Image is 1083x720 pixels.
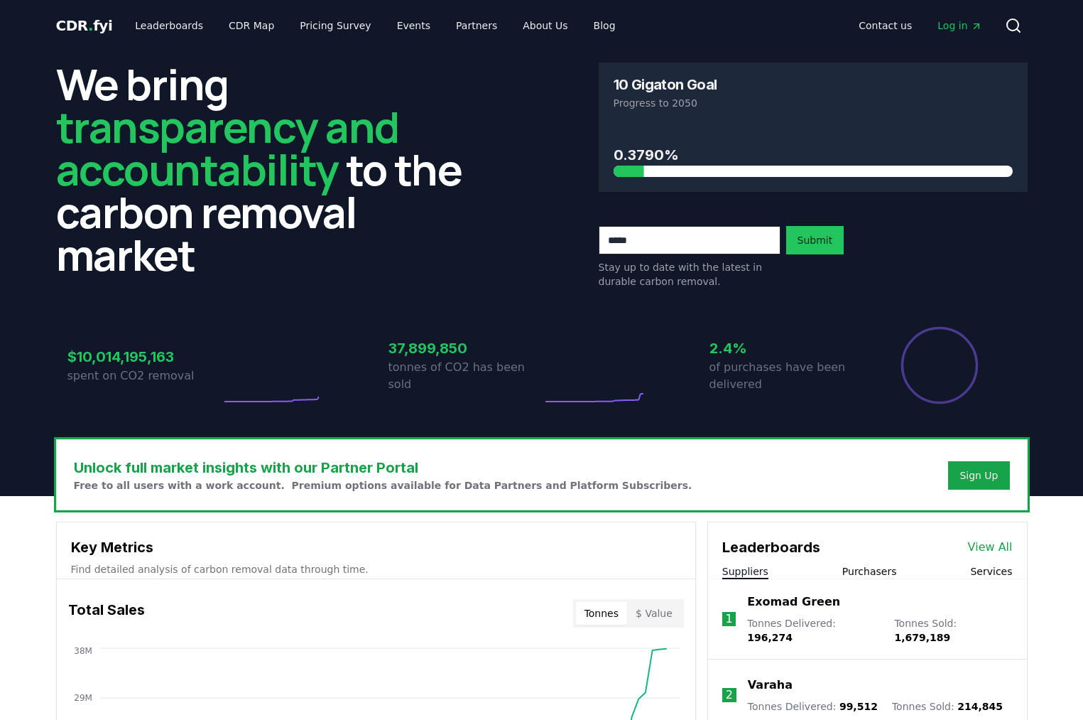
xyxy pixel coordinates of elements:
button: Sign Up [948,461,1009,490]
button: Purchasers [842,564,897,579]
button: Services [970,564,1012,579]
button: $ Value [627,602,681,625]
p: Free to all users with a work account. Premium options available for Data Partners and Platform S... [74,478,692,493]
h3: Unlock full market insights with our Partner Portal [74,457,692,478]
h3: 0.3790% [614,144,1013,166]
span: 1,679,189 [894,632,950,643]
a: CDR.fyi [56,16,113,36]
p: spent on CO2 removal [67,367,221,385]
a: Contact us [847,13,923,38]
span: 214,845 [957,701,1003,712]
button: Submit [786,226,844,254]
span: 196,274 [747,632,793,643]
a: Blog [582,13,627,38]
span: 99,512 [839,701,878,712]
span: transparency and accountability [56,97,399,198]
h3: 37,899,850 [388,338,542,359]
a: CDR Map [217,13,285,38]
a: Varaha [748,677,793,694]
a: About Us [511,13,579,38]
a: Leaderboards [124,13,214,38]
h3: Leaderboards [722,537,820,558]
button: Suppliers [722,564,768,579]
p: Tonnes Sold : [892,699,1003,714]
a: Sign Up [959,468,998,483]
a: Log in [926,13,993,38]
tspan: 29M [74,693,92,703]
p: Progress to 2050 [614,96,1013,110]
span: CDR fyi [56,17,113,34]
span: Log in [937,18,981,33]
p: Stay up to date with the latest in durable carbon removal. [599,260,780,289]
h3: 10 Gigaton Goal [614,77,717,92]
a: Partners [445,13,508,38]
h3: Total Sales [68,599,145,628]
a: View All [968,539,1013,556]
a: Events [386,13,442,38]
h3: 2.4% [709,338,863,359]
tspan: 38M [74,646,92,656]
p: Tonnes Delivered : [747,616,880,645]
p: tonnes of CO2 has been sold [388,359,542,393]
a: Pricing Survey [288,13,382,38]
p: Find detailed analysis of carbon removal data through time. [71,562,681,576]
h3: Key Metrics [71,537,681,558]
span: . [88,17,93,34]
p: of purchases have been delivered [709,359,863,393]
p: Tonnes Delivered : [748,699,878,714]
nav: Main [124,13,626,38]
a: Exomad Green [747,593,840,611]
p: 2 [726,687,733,704]
p: 1 [725,611,732,628]
nav: Main [847,13,993,38]
p: Tonnes Sold : [894,616,1012,645]
h3: $10,014,195,163 [67,346,221,367]
div: Percentage of sales delivered [900,326,979,405]
button: Tonnes [576,602,627,625]
h2: We bring to the carbon removal market [56,63,485,276]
